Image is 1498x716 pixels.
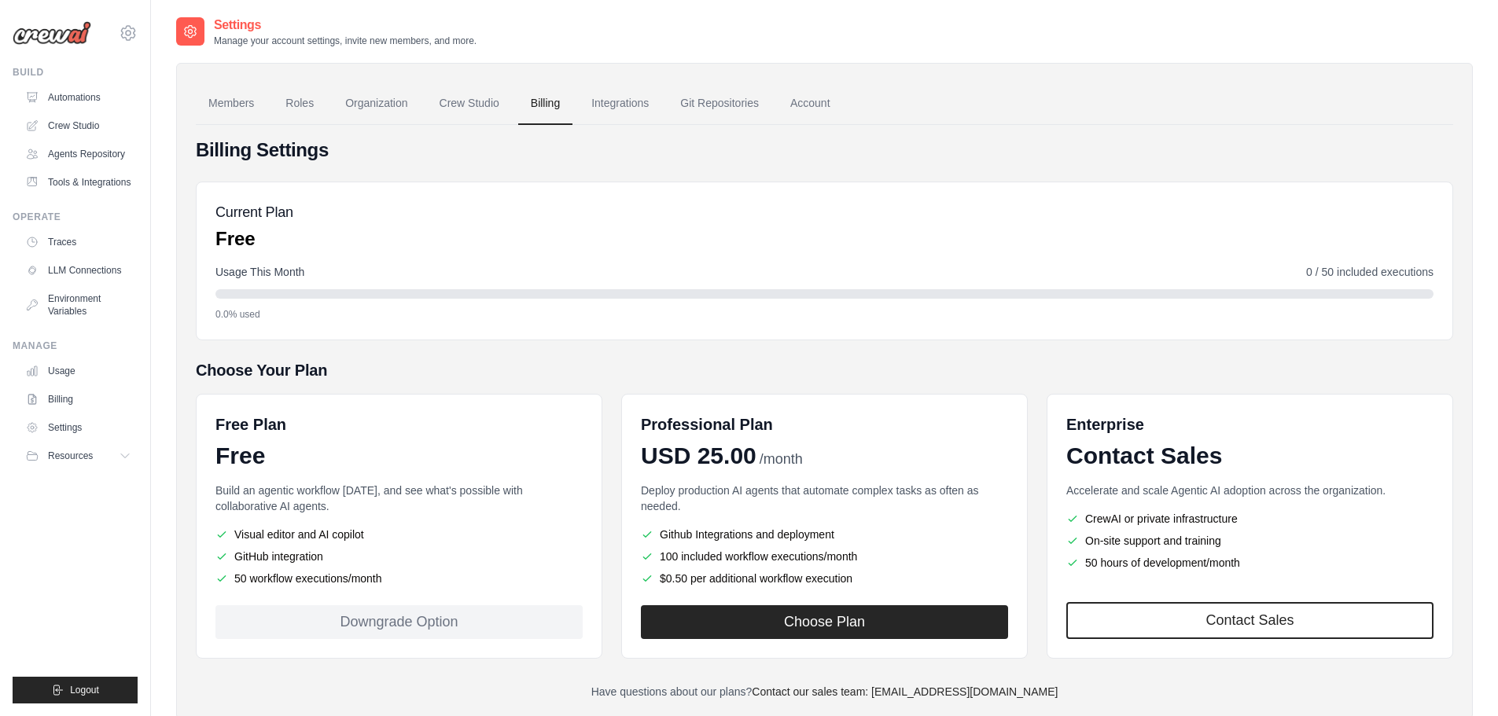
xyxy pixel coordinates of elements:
[1066,413,1434,435] h6: Enterprise
[19,387,138,412] a: Billing
[19,113,138,138] a: Crew Studio
[427,83,512,125] a: Crew Studio
[641,549,1008,564] li: 100 included workflow executions/month
[19,229,138,255] a: Traces
[19,141,138,167] a: Agents Repository
[1066,533,1434,549] li: On-site support and training
[215,413,286,435] h6: Free Plan
[13,677,138,703] button: Logout
[70,684,99,696] span: Logout
[1306,264,1434,280] span: 0 / 50 included executions
[196,138,1453,163] h4: Billing Settings
[196,684,1453,699] p: Have questions about our plans?
[1066,511,1434,527] li: CrewAI or private infrastructure
[215,549,583,564] li: GitHub integration
[13,211,138,223] div: Operate
[641,527,1008,542] li: Github Integrations and deployment
[1066,483,1434,498] p: Accelerate and scale Agentic AI adoption across the organization.
[19,258,138,283] a: LLM Connections
[13,21,91,45] img: Logo
[215,527,583,542] li: Visual editor and AI copilot
[778,83,843,125] a: Account
[13,66,138,79] div: Build
[214,35,477,47] p: Manage your account settings, invite new members, and more.
[641,571,1008,586] li: $0.50 per additional workflow execution
[641,442,756,470] span: USD 25.00
[215,483,583,514] p: Build an agentic workflow [DATE], and see what's possible with collaborative AI agents.
[668,83,771,125] a: Git Repositories
[215,442,583,470] div: Free
[196,359,1453,381] h5: Choose Your Plan
[215,201,293,223] h5: Current Plan
[215,605,583,639] div: Downgrade Option
[13,340,138,352] div: Manage
[196,83,267,125] a: Members
[215,264,304,280] span: Usage This Month
[48,450,93,462] span: Resources
[19,443,138,468] button: Resources
[215,308,260,321] span: 0.0% used
[214,16,477,35] h2: Settings
[19,170,138,195] a: Tools & Integrations
[19,415,138,440] a: Settings
[1066,602,1434,639] a: Contact Sales
[273,83,326,125] a: Roles
[1066,442,1434,470] div: Contact Sales
[333,83,420,125] a: Organization
[760,449,803,470] span: /month
[215,571,583,586] li: 50 workflow executions/month
[579,83,661,125] a: Integrations
[19,286,138,324] a: Environment Variables
[641,483,1008,514] p: Deploy production AI agents that automate complex tasks as often as needed.
[215,226,293,252] p: Free
[641,605,1008,639] button: Choose Plan
[19,85,138,110] a: Automations
[19,358,138,384] a: Usage
[518,83,572,125] a: Billing
[752,685,1058,698] a: Contact our sales team: [EMAIL_ADDRESS][DOMAIN_NAME]
[641,413,773,435] h6: Professional Plan
[1066,555,1434,571] li: 50 hours of development/month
